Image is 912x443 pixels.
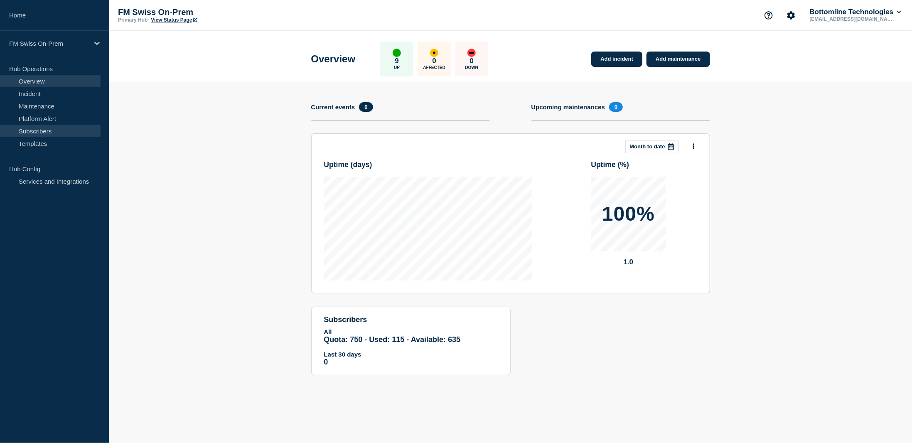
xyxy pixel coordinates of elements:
h4: Upcoming maintenances [531,103,605,111]
p: 0 [324,358,498,367]
div: affected [430,49,438,57]
h3: Uptime ( days ) [324,160,532,169]
p: Affected [423,65,445,70]
button: Bottomline Technologies [808,8,903,16]
h4: Current events [311,103,355,111]
p: FM Swiss On-Prem [9,40,89,47]
div: up [393,49,401,57]
p: Up [394,65,400,70]
button: Account settings [782,7,800,24]
p: Month to date [630,143,665,150]
p: 0 [470,57,474,65]
span: 0 [609,102,623,112]
p: 1.0 [591,258,666,266]
p: Primary Hub [118,17,147,23]
p: 100% [602,204,655,224]
span: Quota: 750 - Used: 115 - Available: 635 [324,335,461,344]
a: Add maintenance [647,52,710,67]
button: Month to date [625,140,679,153]
p: Last 30 days [324,351,498,358]
button: Support [760,7,777,24]
p: 0 [433,57,436,65]
p: Down [465,65,478,70]
h3: Uptime ( % ) [591,160,697,169]
p: [EMAIL_ADDRESS][DOMAIN_NAME] [808,16,895,22]
h4: subscribers [324,315,498,324]
p: 9 [395,57,399,65]
span: 0 [359,102,373,112]
a: View Status Page [151,17,197,23]
a: Add incident [591,52,642,67]
h1: Overview [311,53,356,65]
p: FM Swiss On-Prem [118,7,284,17]
p: All [324,328,498,335]
div: down [467,49,476,57]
